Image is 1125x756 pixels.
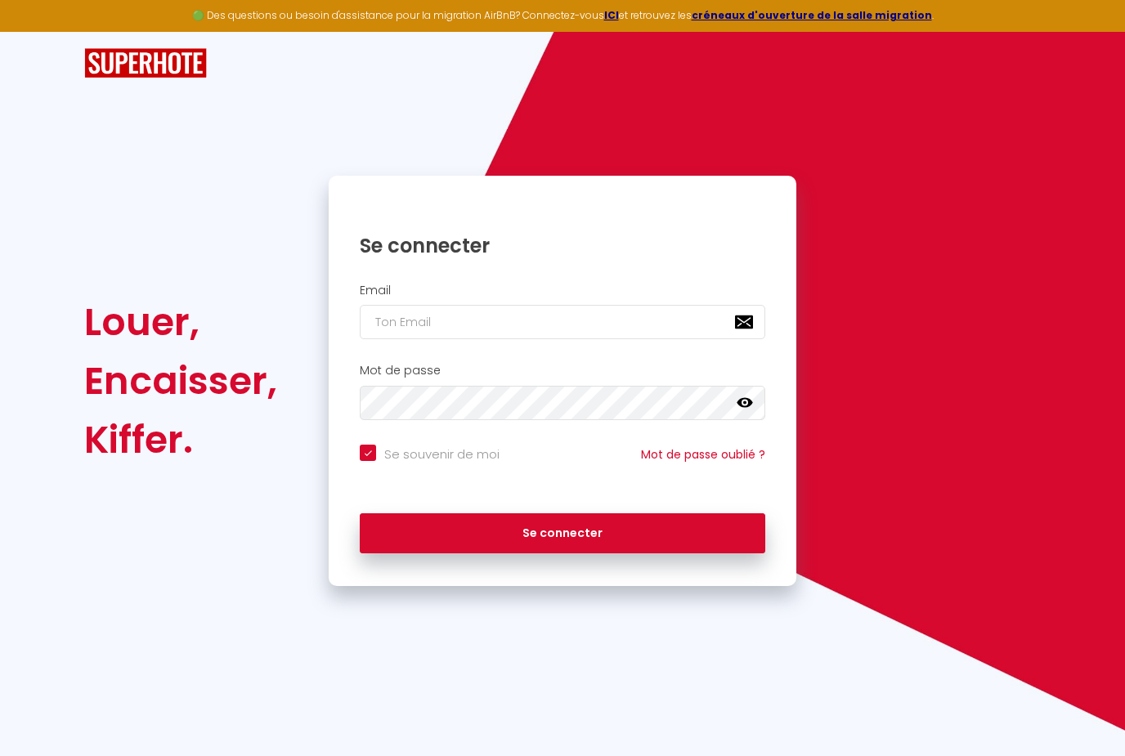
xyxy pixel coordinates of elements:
[360,364,765,378] h2: Mot de passe
[692,8,932,22] a: créneaux d'ouverture de la salle migration
[360,305,765,339] input: Ton Email
[604,8,619,22] a: ICI
[360,513,765,554] button: Se connecter
[84,293,277,351] div: Louer,
[84,410,277,469] div: Kiffer.
[641,446,765,463] a: Mot de passe oublié ?
[13,7,62,56] button: Ouvrir le widget de chat LiveChat
[360,233,765,258] h1: Se connecter
[360,284,765,297] h2: Email
[84,48,207,78] img: SuperHote logo
[84,351,277,410] div: Encaisser,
